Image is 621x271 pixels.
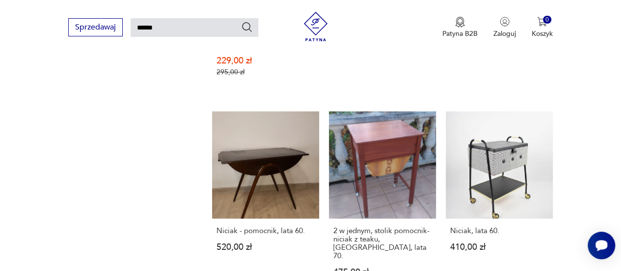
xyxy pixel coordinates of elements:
a: Ikona medaluPatyna B2B [442,17,478,38]
p: 295,00 zł [216,68,315,76]
button: Szukaj [241,21,253,33]
p: Zaloguj [493,29,516,38]
h3: 2 w jednym, stolik pomocnik- niciak z teaku, [GEOGRAPHIC_DATA], lata 70. [333,226,432,260]
button: 0Koszyk [532,17,553,38]
img: Ikonka użytkownika [500,17,510,27]
h3: Niciak - pomocnik, lata 60. [216,226,315,235]
div: 0 [543,16,551,24]
img: Ikona koszyka [537,17,547,27]
p: Patyna B2B [442,29,478,38]
img: Patyna - sklep z meblami i dekoracjami vintage [301,12,330,41]
h3: Niciak, lata 60. [450,226,548,235]
p: 410,00 zł [450,242,548,251]
a: Sprzedawaj [68,25,123,31]
p: 229,00 zł [216,57,315,65]
button: Zaloguj [493,17,516,38]
p: Koszyk [532,29,553,38]
button: Sprzedawaj [68,18,123,36]
button: Patyna B2B [442,17,478,38]
img: Ikona medalu [455,17,465,28]
p: 520,00 zł [216,242,315,251]
iframe: Smartsupp widget button [588,232,615,259]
